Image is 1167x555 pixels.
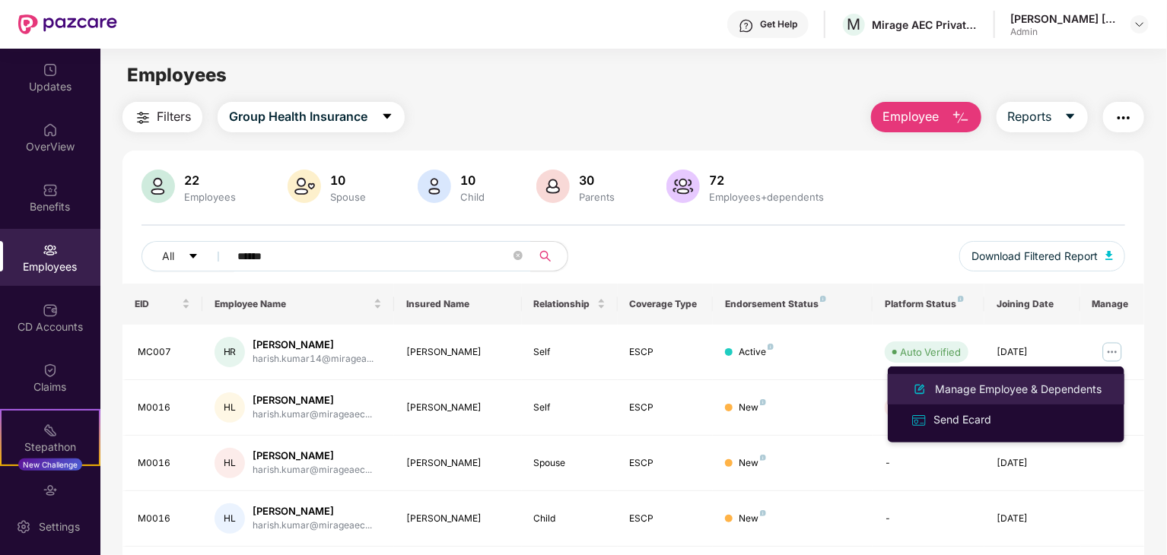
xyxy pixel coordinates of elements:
button: Group Health Insurancecaret-down [218,102,405,132]
div: Settings [34,519,84,534]
img: svg+xml;base64,PHN2ZyB4bWxucz0iaHR0cDovL3d3dy53My5vcmcvMjAwMC9zdmciIHdpZHRoPSIyNCIgaGVpZ2h0PSIyNC... [134,109,152,127]
img: svg+xml;base64,PHN2ZyBpZD0iSGVscC0zMngzMiIgeG1sbnM9Imh0dHA6Ly93d3cudzMub3JnLzIwMDAvc3ZnIiB3aWR0aD... [739,18,754,33]
div: 10 [457,173,488,188]
span: Filters [157,107,191,126]
div: Platform Status [885,298,972,310]
div: ESCP [630,456,701,471]
img: svg+xml;base64,PHN2ZyB4bWxucz0iaHR0cDovL3d3dy53My5vcmcvMjAwMC9zdmciIHdpZHRoPSI4IiBoZWlnaHQ9IjgiIH... [760,510,766,516]
span: All [162,248,174,265]
div: Auto Verified [900,344,961,360]
div: [PERSON_NAME] [406,512,510,526]
div: M0016 [138,456,190,471]
img: svg+xml;base64,PHN2ZyBpZD0iQmVuZWZpdHMiIHhtbG5zPSJodHRwOi8vd3d3LnczLm9yZy8yMDAwL3N2ZyIgd2lkdGg9Ij... [43,182,58,198]
th: Insured Name [394,284,522,325]
div: New Challenge [18,458,82,471]
div: Parents [576,191,618,203]
span: caret-down [188,251,199,263]
div: Spouse [534,456,606,471]
th: Joining Date [984,284,1080,325]
div: HL [215,448,245,478]
div: Active [739,345,774,360]
div: ESCP [630,512,701,526]
div: New [739,512,766,526]
div: Get Help [760,18,797,30]
div: [PERSON_NAME] [406,401,510,415]
img: svg+xml;base64,PHN2ZyB4bWxucz0iaHR0cDovL3d3dy53My5vcmcvMjAwMC9zdmciIHhtbG5zOnhsaW5rPSJodHRwOi8vd3... [142,170,175,203]
div: HL [215,392,245,423]
img: svg+xml;base64,PHN2ZyBpZD0iU2V0dGluZy0yMHgyMCIgeG1sbnM9Imh0dHA6Ly93d3cudzMub3JnLzIwMDAvc3ZnIiB3aW... [16,519,31,534]
img: svg+xml;base64,PHN2ZyB4bWxucz0iaHR0cDovL3d3dy53My5vcmcvMjAwMC9zdmciIHdpZHRoPSI4IiBoZWlnaHQ9IjgiIH... [958,296,964,302]
div: MC007 [138,345,190,360]
div: harish.kumar@mirageaec... [253,519,372,533]
div: 22 [181,173,239,188]
div: [DATE] [997,345,1068,360]
div: Employees [181,191,239,203]
div: harish.kumar@mirageaec... [253,408,372,422]
span: Download Filtered Report [971,248,1098,265]
div: Manage Employee & Dependents [932,381,1105,398]
th: EID [122,284,202,325]
div: Mirage AEC Private Limited [872,17,978,32]
span: Employee Name [215,298,370,310]
div: Child [457,191,488,203]
img: svg+xml;base64,PHN2ZyBpZD0iRW1wbG95ZWVzIiB4bWxucz0iaHR0cDovL3d3dy53My5vcmcvMjAwMC9zdmciIHdpZHRoPS... [43,243,58,258]
button: Allcaret-down [142,241,234,271]
div: ESCP [630,345,701,360]
span: Group Health Insurance [229,107,367,126]
span: close-circle [514,249,523,264]
img: svg+xml;base64,PHN2ZyBpZD0iVXBkYXRlZCIgeG1sbnM9Imh0dHA6Ly93d3cudzMub3JnLzIwMDAvc3ZnIiB3aWR0aD0iMj... [43,62,58,78]
div: [DATE] [997,456,1068,471]
td: - [873,436,984,491]
span: caret-down [1064,110,1076,124]
img: svg+xml;base64,PHN2ZyB4bWxucz0iaHR0cDovL3d3dy53My5vcmcvMjAwMC9zdmciIHhtbG5zOnhsaW5rPSJodHRwOi8vd3... [418,170,451,203]
div: [PERSON_NAME] [406,345,510,360]
img: svg+xml;base64,PHN2ZyB4bWxucz0iaHR0cDovL3d3dy53My5vcmcvMjAwMC9zdmciIHhtbG5zOnhsaW5rPSJodHRwOi8vd3... [911,380,929,398]
th: Coverage Type [618,284,714,325]
div: [PERSON_NAME] [253,449,372,463]
div: [PERSON_NAME] [406,456,510,471]
img: svg+xml;base64,PHN2ZyBpZD0iSG9tZSIgeG1sbnM9Imh0dHA6Ly93d3cudzMub3JnLzIwMDAvc3ZnIiB3aWR0aD0iMjAiIG... [43,122,58,138]
div: New [739,401,766,415]
img: manageButton [1100,340,1124,364]
div: M0016 [138,401,190,415]
button: Filters [122,102,202,132]
div: M0016 [138,512,190,526]
span: Relationship [534,298,594,310]
th: Manage [1080,284,1144,325]
span: search [530,250,560,262]
div: [PERSON_NAME] [PERSON_NAME] [1010,11,1117,26]
img: svg+xml;base64,PHN2ZyB4bWxucz0iaHR0cDovL3d3dy53My5vcmcvMjAwMC9zdmciIHdpZHRoPSI4IiBoZWlnaHQ9IjgiIH... [760,399,766,405]
span: caret-down [381,110,393,124]
div: 72 [706,173,827,188]
div: [DATE] [997,512,1068,526]
img: svg+xml;base64,PHN2ZyB4bWxucz0iaHR0cDovL3d3dy53My5vcmcvMjAwMC9zdmciIHhtbG5zOnhsaW5rPSJodHRwOi8vd3... [666,170,700,203]
div: Spouse [327,191,369,203]
th: Relationship [522,284,618,325]
img: svg+xml;base64,PHN2ZyBpZD0iRHJvcGRvd24tMzJ4MzIiIHhtbG5zPSJodHRwOi8vd3d3LnczLm9yZy8yMDAwL3N2ZyIgd2... [1134,18,1146,30]
div: Endorsement Status [725,298,860,310]
img: svg+xml;base64,PHN2ZyB4bWxucz0iaHR0cDovL3d3dy53My5vcmcvMjAwMC9zdmciIHhtbG5zOnhsaW5rPSJodHRwOi8vd3... [952,109,970,127]
img: svg+xml;base64,PHN2ZyBpZD0iQ2xhaW0iIHhtbG5zPSJodHRwOi8vd3d3LnczLm9yZy8yMDAwL3N2ZyIgd2lkdGg9IjIwIi... [43,363,58,378]
div: 10 [327,173,369,188]
img: svg+xml;base64,PHN2ZyB4bWxucz0iaHR0cDovL3d3dy53My5vcmcvMjAwMC9zdmciIHdpZHRoPSI4IiBoZWlnaHQ9IjgiIH... [760,455,766,461]
img: svg+xml;base64,PHN2ZyB4bWxucz0iaHR0cDovL3d3dy53My5vcmcvMjAwMC9zdmciIHhtbG5zOnhsaW5rPSJodHRwOi8vd3... [1105,251,1113,260]
button: Employee [871,102,981,132]
div: harish.kumar14@miragea... [253,352,374,366]
div: 30 [576,173,618,188]
div: [PERSON_NAME] [253,504,372,519]
div: Admin [1010,26,1117,38]
div: [PERSON_NAME] [253,338,374,352]
img: svg+xml;base64,PHN2ZyB4bWxucz0iaHR0cDovL3d3dy53My5vcmcvMjAwMC9zdmciIHdpZHRoPSIxNiIgaGVpZ2h0PSIxNi... [911,412,927,429]
img: svg+xml;base64,PHN2ZyB4bWxucz0iaHR0cDovL3d3dy53My5vcmcvMjAwMC9zdmciIHdpZHRoPSIyNCIgaGVpZ2h0PSIyNC... [1115,109,1133,127]
img: svg+xml;base64,PHN2ZyB4bWxucz0iaHR0cDovL3d3dy53My5vcmcvMjAwMC9zdmciIHhtbG5zOnhsaW5rPSJodHRwOi8vd3... [536,170,570,203]
div: harish.kumar@mirageaec... [253,463,372,477]
td: - [873,491,984,547]
img: svg+xml;base64,PHN2ZyB4bWxucz0iaHR0cDovL3d3dy53My5vcmcvMjAwMC9zdmciIHhtbG5zOnhsaW5rPSJodHRwOi8vd3... [288,170,321,203]
img: svg+xml;base64,PHN2ZyBpZD0iRW5kb3JzZW1lbnRzIiB4bWxucz0iaHR0cDovL3d3dy53My5vcmcvMjAwMC9zdmciIHdpZH... [43,483,58,498]
div: ESCP [630,401,701,415]
button: Reportscaret-down [997,102,1088,132]
div: Self [534,345,606,360]
span: Employees [127,64,227,86]
div: HR [215,337,245,367]
img: svg+xml;base64,PHN2ZyB4bWxucz0iaHR0cDovL3d3dy53My5vcmcvMjAwMC9zdmciIHdpZHRoPSI4IiBoZWlnaHQ9IjgiIH... [820,296,826,302]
